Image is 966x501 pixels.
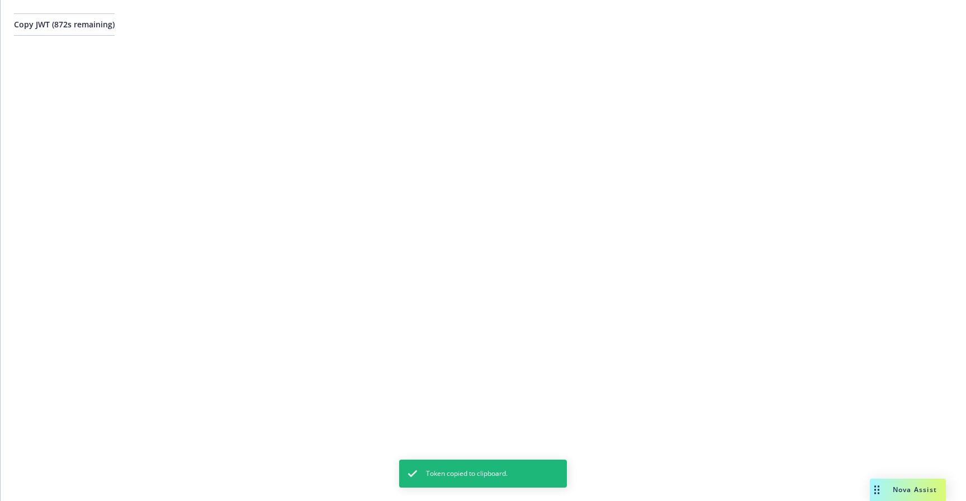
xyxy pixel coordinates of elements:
[426,469,508,479] span: Token copied to clipboard.
[870,479,884,501] div: Drag to move
[14,19,115,30] span: Copy JWT ( 872 s remaining)
[870,479,946,501] button: Nova Assist
[893,485,937,494] span: Nova Assist
[14,13,115,36] button: Copy JWT (872s remaining)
